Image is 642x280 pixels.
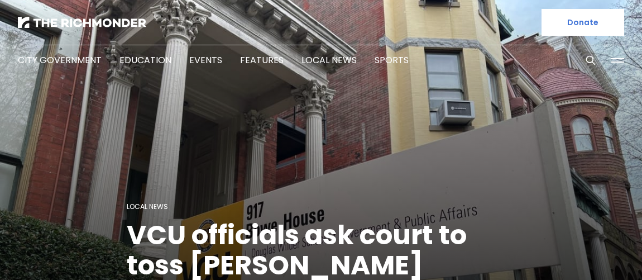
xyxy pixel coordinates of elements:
[189,54,222,67] a: Events
[18,54,102,67] a: City Government
[542,9,624,36] a: Donate
[582,52,599,69] button: Search this site
[540,225,642,280] iframe: portal-trigger
[375,54,409,67] a: Sports
[119,54,171,67] a: Education
[240,54,284,67] a: Features
[18,17,146,28] img: The Richmonder
[301,54,357,67] a: Local News
[127,202,168,211] a: Local News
